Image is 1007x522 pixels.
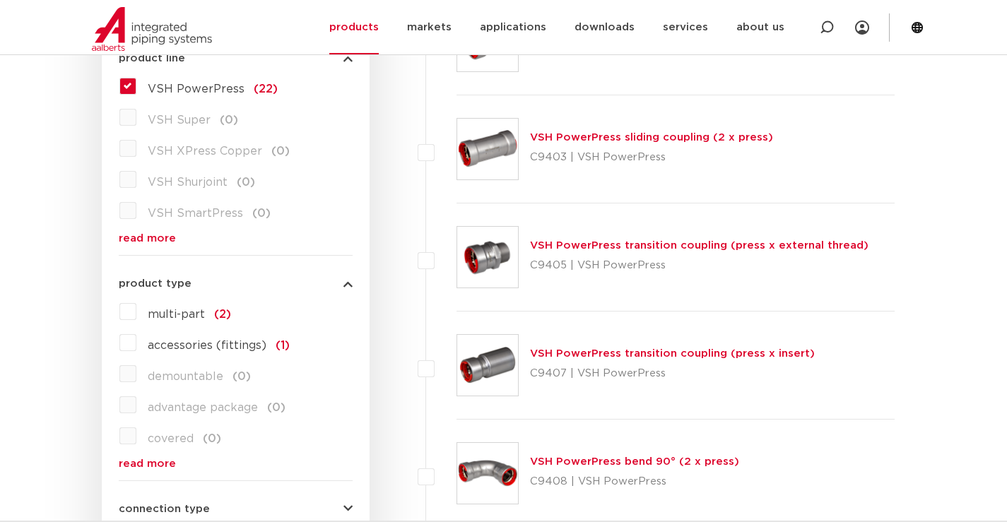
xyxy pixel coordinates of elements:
font: (22) [254,83,278,95]
font: (0) [271,146,290,157]
font: VSH PowerPress [148,83,245,95]
button: product type [119,278,353,289]
font: services [663,22,708,32]
font: about us [736,22,784,32]
img: Thumbnail for VSH PowerPress bend 90° (2 x press) [457,443,518,504]
font: covered [148,433,194,444]
button: product line [119,53,353,64]
a: read more [119,458,353,469]
font: C9407 | VSH PowerPress [530,368,666,379]
a: VSH PowerPress bend 90° (2 x press) [530,456,739,467]
font: read more [119,233,176,244]
font: accessories (fittings) [148,340,266,351]
img: Thumbnail for VSH PowerPress transition coupling (press x insert) [457,335,518,396]
font: (0) [237,177,255,188]
a: VSH PowerPress transition coupling (press x insert) [530,348,815,359]
font: products [329,22,379,32]
font: VSH SmartPress [148,208,243,219]
img: Thumbnail for VSH PowerPress transition coupling (press x external thread) [457,227,518,287]
a: read more [119,233,353,244]
font: read more [119,458,176,469]
font: markets [407,22,452,32]
font: C9405 | VSH PowerPress [530,260,666,271]
a: VSH PowerPress sliding coupling (2 x press) [530,132,773,143]
font: (1) [276,340,290,351]
font: applications [480,22,546,32]
img: Thumbnail for VSH PowerPress sliding coupling (2 x press) [457,119,518,179]
font: product type [119,278,192,289]
font: demountable [148,371,223,382]
font: (2) [214,309,231,320]
a: VSH PowerPress transition coupling (press x external thread) [530,240,868,251]
font: VSH Super [148,114,211,126]
font: VSH XPress Copper [148,146,262,157]
font: connection type [119,504,210,514]
font: (0) [203,433,221,444]
font: (0) [252,208,271,219]
font: (0) [220,114,238,126]
font: C9403 | VSH PowerPress [530,152,666,162]
font: (0) [232,371,251,382]
font: advantage package [148,402,258,413]
font: multi-part [148,309,205,320]
font: product line [119,53,185,64]
font: (0) [267,402,285,413]
font: downloads [575,22,635,32]
font: VSH Shurjoint [148,177,228,188]
font: C9408 | VSH PowerPress [530,476,666,487]
button: connection type [119,504,353,514]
